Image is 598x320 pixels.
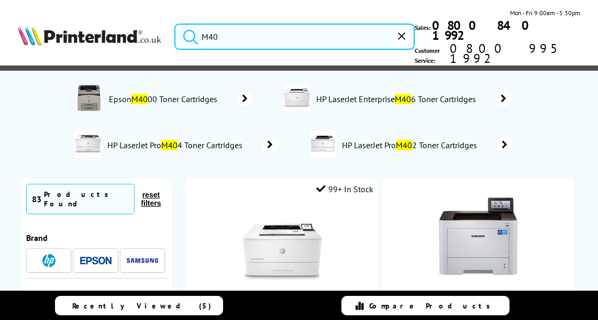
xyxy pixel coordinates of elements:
[395,94,411,104] mark: M40
[26,233,48,243] span: Brand
[55,296,223,315] a: Recently Viewed (5)
[107,94,221,104] span: Epson 00 Toner Cartridges
[72,301,212,311] span: Recently Viewed (5)
[448,43,580,63] span: 0800 995 1992
[432,17,537,43] b: 0800 840 1992
[369,301,496,311] span: Compare Products
[44,190,129,208] div: Products Found
[415,23,430,32] span: Sales:
[396,140,412,150] mark: M40
[430,20,580,40] a: 0800 840 1992
[161,140,178,150] mark: M40
[106,140,247,150] span: HP LaserJet Pro 4 Toner Cartridges
[107,85,252,113] a: EpsonM4000 Toner Cartridges
[127,258,158,263] img: Samsung
[415,43,580,65] span: Customer Service:
[42,254,56,267] img: HP
[75,131,101,157] img: W1A52A-conspage.jpg
[80,257,112,264] img: Epson
[315,85,512,113] a: HP LaserJet EnterpriseM406 Toner Cartridges
[510,8,580,18] span: Mon - Fri 9:00am - 5:30pm
[309,131,336,157] img: C5F94A-conspage.jpg
[135,190,168,208] button: reset filters
[76,85,102,111] img: C11CA10001BZ-conspage.jpg
[243,213,322,291] img: HP-M406dn-Front-Small.jpg
[131,94,148,104] mark: M40
[106,131,278,159] a: HP LaserJet ProM404 Toner Cartridges
[284,85,310,111] img: 3PZ15A-departmentpage.jpg
[174,24,415,50] input: Search product or brand
[439,197,517,275] img: samsung-m4020nx-front-small.jpg
[18,26,161,48] a: Printerland Logo
[316,184,373,194] div: 99+ In Stock
[341,131,513,159] a: HP LaserJet ProM402 Toner Cartridges
[341,140,481,150] span: HP LaserJet Pro 2 Toner Cartridges
[18,26,161,46] img: Printerland Logo
[32,194,41,204] span: 83
[341,296,510,315] a: Compare Products
[315,94,480,104] span: HP LaserJet Enterprise 6 Toner Cartridges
